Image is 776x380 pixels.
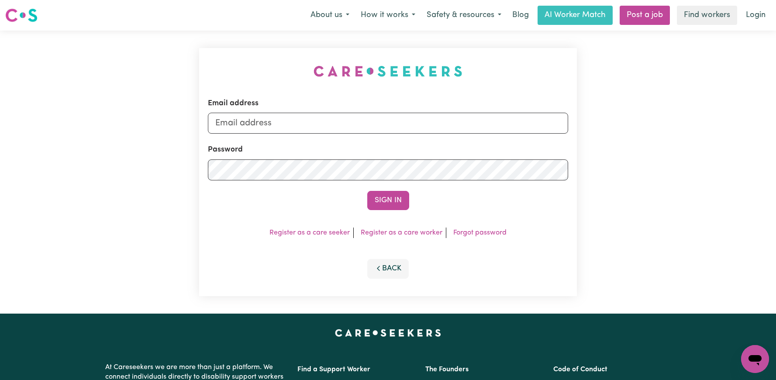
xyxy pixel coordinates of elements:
[367,259,409,278] button: Back
[208,113,568,134] input: Email address
[741,345,769,373] iframe: Button to launch messaging window
[5,5,38,25] a: Careseekers logo
[208,144,243,155] label: Password
[305,6,355,24] button: About us
[335,329,441,336] a: Careseekers home page
[677,6,737,25] a: Find workers
[361,229,442,236] a: Register as a care worker
[355,6,421,24] button: How it works
[421,6,507,24] button: Safety & resources
[269,229,350,236] a: Register as a care seeker
[453,229,507,236] a: Forgot password
[620,6,670,25] a: Post a job
[297,366,370,373] a: Find a Support Worker
[538,6,613,25] a: AI Worker Match
[425,366,469,373] a: The Founders
[208,98,259,109] label: Email address
[741,6,771,25] a: Login
[5,7,38,23] img: Careseekers logo
[553,366,607,373] a: Code of Conduct
[367,191,409,210] button: Sign In
[507,6,534,25] a: Blog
